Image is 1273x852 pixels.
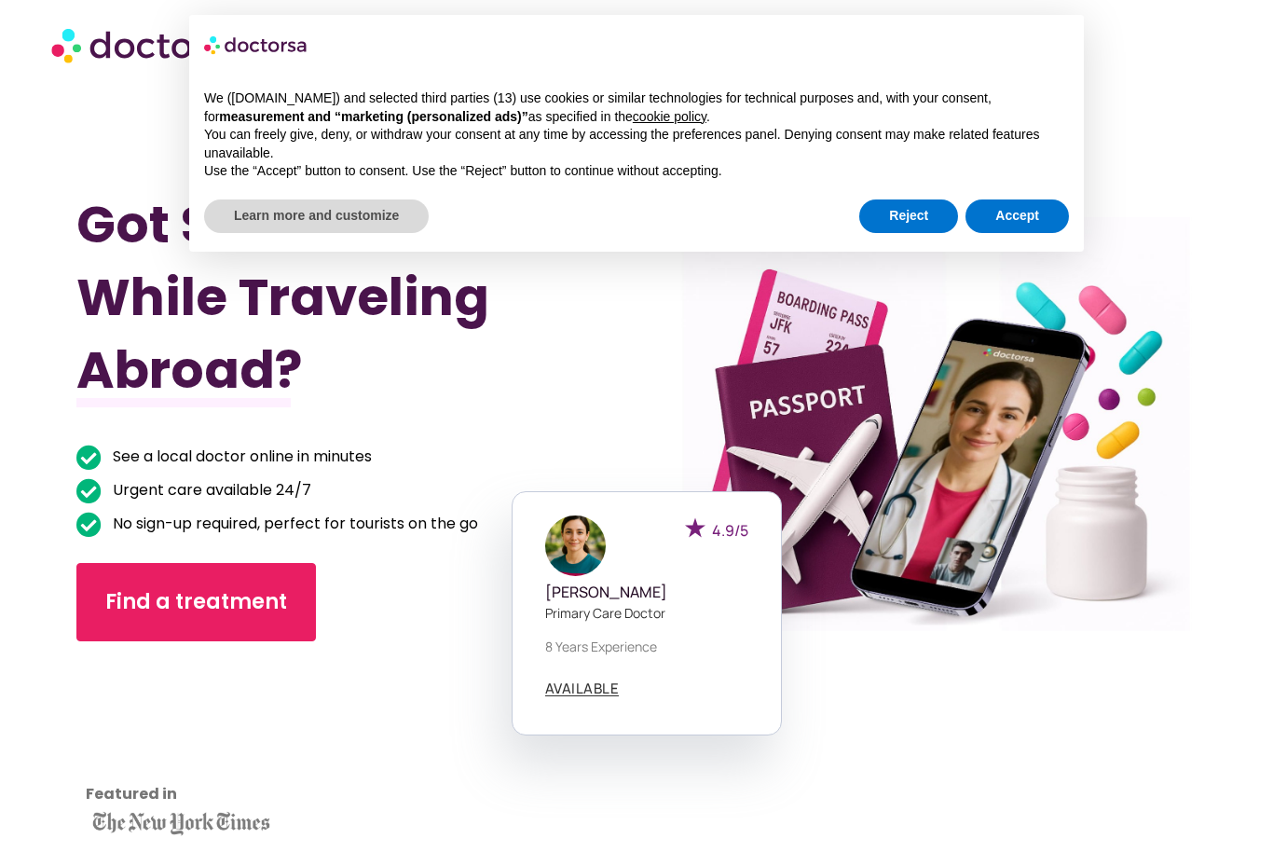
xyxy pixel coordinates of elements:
[86,669,253,809] iframe: Customer reviews powered by Trustpilot
[86,783,177,804] strong: Featured in
[108,511,478,537] span: No sign-up required, perfect for tourists on the go
[76,563,316,641] a: Find a treatment
[712,520,748,541] span: 4.9/5
[633,109,706,124] a: cookie policy
[545,603,748,623] p: Primary care doctor
[204,126,1069,162] p: You can freely give, deny, or withdraw your consent at any time by accessing the preferences pane...
[204,162,1069,181] p: Use the “Accept” button to consent. Use the “Reject” button to continue without accepting.
[204,30,308,60] img: logo
[105,587,287,617] span: Find a treatment
[204,199,429,233] button: Learn more and customize
[545,584,748,601] h5: [PERSON_NAME]
[545,681,620,695] span: AVAILABLE
[545,681,620,696] a: AVAILABLE
[965,199,1069,233] button: Accept
[545,637,748,656] p: 8 years experience
[108,444,372,470] span: See a local doctor online in minutes
[859,199,958,233] button: Reject
[108,477,311,503] span: Urgent care available 24/7
[219,109,527,124] strong: measurement and “marketing (personalized ads)”
[76,188,553,406] h1: Got Sick While Traveling Abroad?
[204,89,1069,126] p: We ([DOMAIN_NAME]) and selected third parties (13) use cookies or similar technologies for techni...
